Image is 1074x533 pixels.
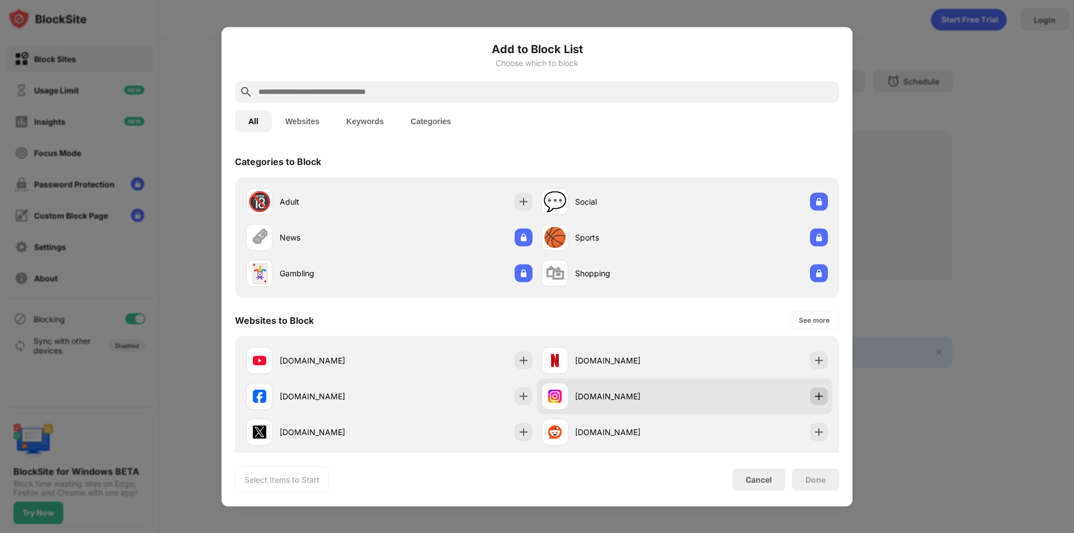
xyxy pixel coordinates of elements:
div: Categories to Block [235,155,321,167]
div: Adult [280,196,389,207]
div: [DOMAIN_NAME] [280,355,389,366]
img: search.svg [239,85,253,98]
div: News [280,232,389,243]
div: Gambling [280,267,389,279]
img: favicons [253,425,266,438]
div: Sports [575,232,685,243]
div: 🛍 [545,262,564,285]
div: Cancel [746,475,772,484]
h6: Add to Block List [235,40,839,57]
img: favicons [253,389,266,403]
div: See more [799,314,830,326]
div: 🏀 [543,226,567,249]
div: 🔞 [248,190,271,213]
img: favicons [548,425,562,438]
div: [DOMAIN_NAME] [280,390,389,402]
div: Done [805,475,826,484]
button: All [235,110,272,132]
img: favicons [253,353,266,367]
div: Choose which to block [235,58,839,67]
button: Keywords [333,110,397,132]
div: [DOMAIN_NAME] [575,426,685,438]
img: favicons [548,353,562,367]
button: Websites [272,110,333,132]
button: Categories [397,110,464,132]
div: [DOMAIN_NAME] [575,390,685,402]
div: Select Items to Start [244,474,319,485]
div: 💬 [543,190,567,213]
div: [DOMAIN_NAME] [280,426,389,438]
div: 🃏 [248,262,271,285]
div: [DOMAIN_NAME] [575,355,685,366]
img: favicons [548,389,562,403]
div: 🗞 [250,226,269,249]
div: Websites to Block [235,314,314,326]
div: Social [575,196,685,207]
div: Shopping [575,267,685,279]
